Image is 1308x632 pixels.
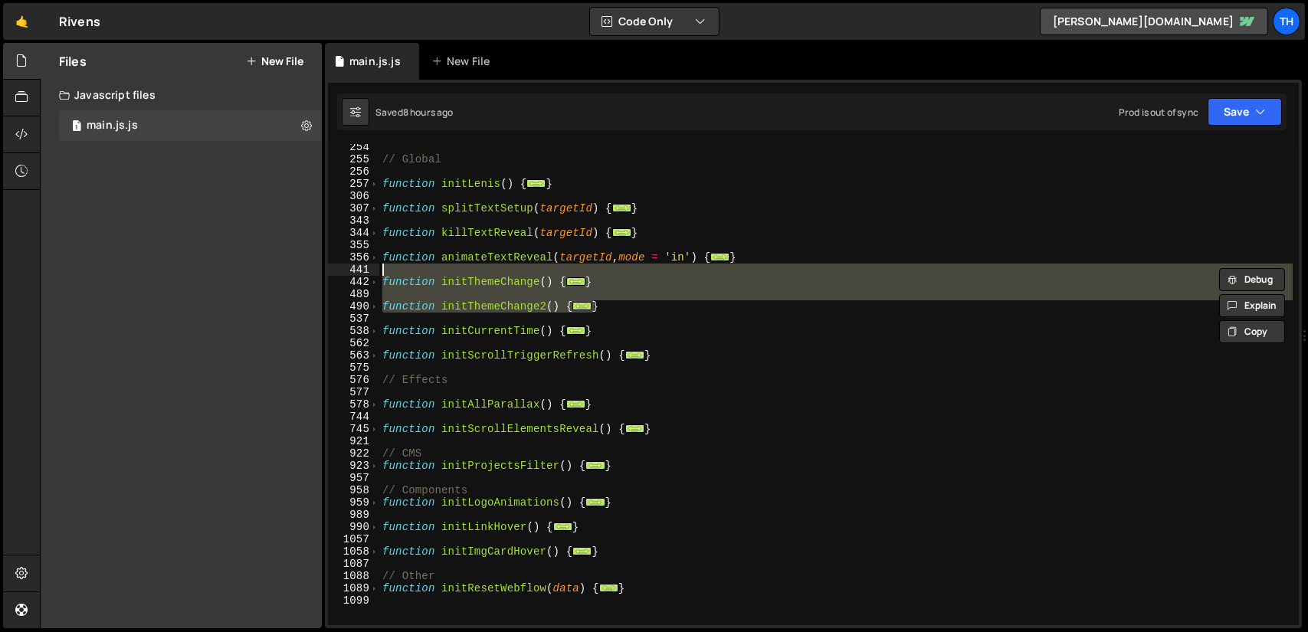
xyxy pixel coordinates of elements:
[375,106,454,119] div: Saved
[553,522,572,531] span: ...
[1219,268,1285,291] button: Debug
[328,447,379,460] div: 922
[328,545,379,558] div: 1058
[349,54,401,69] div: main.js.js
[41,80,322,110] div: Javascript files
[328,313,379,325] div: 537
[328,190,379,202] div: 306
[431,54,496,69] div: New File
[328,533,379,545] div: 1057
[328,570,379,582] div: 1088
[599,584,618,592] span: ...
[87,119,138,133] div: main.js.js
[328,141,379,153] div: 254
[328,521,379,533] div: 990
[328,178,379,190] div: 257
[625,351,644,359] span: ...
[566,400,585,408] span: ...
[59,12,100,31] div: Rivens
[585,461,605,470] span: ...
[328,239,379,251] div: 355
[328,582,379,594] div: 1089
[1040,8,1268,35] a: [PERSON_NAME][DOMAIN_NAME]
[328,411,379,423] div: 744
[328,288,379,300] div: 489
[328,496,379,509] div: 959
[1219,294,1285,317] button: Explain
[328,509,379,521] div: 989
[328,202,379,214] div: 307
[328,460,379,472] div: 923
[328,472,379,484] div: 957
[328,165,379,178] div: 256
[328,251,379,264] div: 356
[246,55,303,67] button: New File
[566,326,585,335] span: ...
[328,276,379,288] div: 442
[328,300,379,313] div: 490
[1208,98,1282,126] button: Save
[59,110,322,141] div: 17273/47859.js
[328,264,379,276] div: 441
[328,325,379,337] div: 538
[328,227,379,239] div: 344
[3,3,41,40] a: 🤙
[328,153,379,165] div: 255
[572,547,592,555] span: ...
[328,386,379,398] div: 577
[526,179,546,188] span: ...
[328,594,379,607] div: 1099
[1273,8,1300,35] a: Th
[612,204,631,212] span: ...
[328,337,379,349] div: 562
[403,106,454,119] div: 8 hours ago
[72,121,81,133] span: 1
[328,484,379,496] div: 958
[1219,320,1285,343] button: Copy
[59,53,87,70] h2: Files
[328,558,379,570] div: 1087
[572,302,592,310] span: ...
[590,8,719,35] button: Code Only
[328,362,379,374] div: 575
[566,277,585,286] span: ...
[328,374,379,386] div: 576
[328,423,379,435] div: 745
[328,214,379,227] div: 343
[612,228,631,237] span: ...
[585,498,605,506] span: ...
[328,435,379,447] div: 921
[328,398,379,411] div: 578
[328,349,379,362] div: 563
[625,424,644,433] span: ...
[710,253,729,261] span: ...
[1119,106,1198,119] div: Prod is out of sync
